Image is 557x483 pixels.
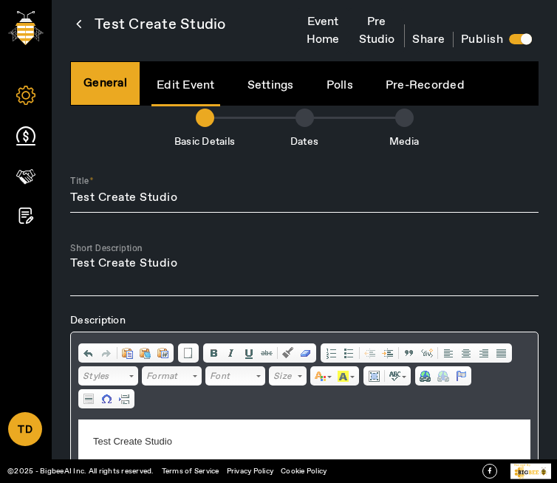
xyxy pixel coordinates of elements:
[210,368,254,386] span: Font
[70,243,143,253] mat-label: Short Description
[83,368,127,386] span: Styles
[349,8,404,54] button: Pre Studio
[227,466,274,476] a: Privacy Policy
[115,391,133,407] a: Insert Page Break for Printing
[365,368,383,384] a: Select All
[255,109,355,149] li: Dates
[475,345,493,361] a: Align Right
[400,345,418,361] a: Block Quote
[273,368,295,386] span: Size
[180,345,197,361] a: New Page
[522,463,530,467] tspan: ed By
[281,466,327,476] a: Cookie Policy
[312,368,335,384] a: Text Colour
[516,463,522,467] tspan: owe
[297,345,315,361] a: Remove Format
[457,345,475,361] a: Center
[240,345,258,361] a: Underline (Ctrl+U)
[418,345,436,361] a: Create Div Container
[514,463,516,467] tspan: P
[80,391,98,407] a: Insert Horizontal Line
[95,15,226,35] span: Test Create Studio
[380,66,470,104] a: Pre-Recorded
[98,345,115,361] a: Redo (Ctrl+Y)
[242,66,299,104] a: Settings
[454,31,510,49] h4: Publish
[7,466,154,476] a: ©2025 - BigbeeAI Inc. All rights reserved.
[522,463,523,467] tspan: r
[297,8,349,54] button: Event Home
[98,391,115,407] a: Insert Special Character
[155,109,255,149] li: Basic Details
[335,368,358,384] a: Background Colour
[361,345,379,361] a: Decrease Indent
[70,314,126,327] span: Description
[258,345,276,361] a: Strike Through
[412,32,445,47] span: Share
[205,366,265,386] a: Font
[137,345,154,361] a: Paste as plain text (Ctrl+Shift+V)
[70,176,89,186] mat-label: Title
[15,15,437,30] body: Test Create Studio
[493,345,510,361] a: Justify
[151,66,220,106] a: Edit Event
[162,466,219,476] a: Terms of Service
[452,368,470,384] a: Anchor
[321,66,358,104] a: Polls
[205,345,222,361] a: Bold (Ctrl+B)
[379,345,397,361] a: Increase Indent
[154,345,172,361] a: Paste from Word
[417,368,434,384] a: Link (Ctrl+L)
[434,368,452,384] a: Unlink
[440,345,457,361] a: Align Left
[119,345,137,361] a: Paste (Ctrl+V)
[269,366,307,386] a: Size
[146,368,191,386] span: Format
[279,345,297,361] a: Copy Formatting (Ctrl+Shift+C)
[386,368,409,384] a: Spell Checker
[80,345,98,361] a: Undo (Ctrl+Z)
[78,366,138,386] a: Styles
[222,345,240,361] a: Italic (Ctrl+I)
[142,366,202,386] a: Format
[355,109,454,149] li: Media
[322,345,340,361] a: Insert/Remove Numbered List
[70,61,140,106] div: General
[340,345,358,361] a: Insert/Remove Bulleted List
